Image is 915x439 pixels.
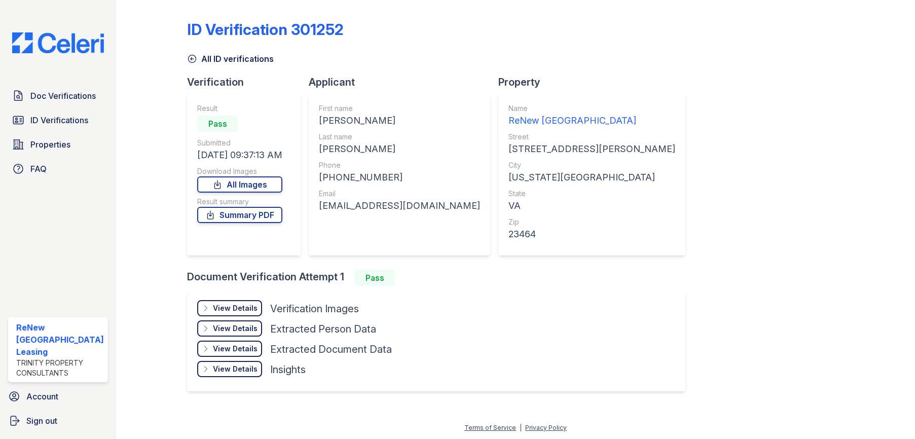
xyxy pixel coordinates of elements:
[4,386,112,407] a: Account
[508,132,675,142] div: Street
[187,270,693,286] div: Document Verification Attempt 1
[872,398,905,429] iframe: chat widget
[270,302,359,316] div: Verification Images
[187,75,309,89] div: Verification
[354,270,395,286] div: Pass
[197,166,282,176] div: Download Images
[197,148,282,162] div: [DATE] 09:37:13 AM
[197,207,282,223] a: Summary PDF
[197,197,282,207] div: Result summary
[309,75,498,89] div: Applicant
[270,342,392,356] div: Extracted Document Data
[213,323,258,334] div: View Details
[8,134,108,155] a: Properties
[26,415,57,427] span: Sign out
[464,424,516,431] a: Terms of Service
[525,424,567,431] a: Privacy Policy
[8,110,108,130] a: ID Verifications
[197,103,282,114] div: Result
[319,199,480,213] div: [EMAIL_ADDRESS][DOMAIN_NAME]
[213,303,258,313] div: View Details
[187,20,344,39] div: ID Verification 301252
[508,103,675,114] div: Name
[213,364,258,374] div: View Details
[319,132,480,142] div: Last name
[508,227,675,241] div: 23464
[270,362,306,377] div: Insights
[8,86,108,106] a: Doc Verifications
[8,159,108,179] a: FAQ
[4,32,112,53] img: CE_Logo_Blue-a8612792a0a2168367f1c8372b55b34899dd931a85d93a1a3d3e32e68fde9ad4.png
[508,114,675,128] div: ReNew [GEOGRAPHIC_DATA]
[508,142,675,156] div: [STREET_ADDRESS][PERSON_NAME]
[508,103,675,128] a: Name ReNew [GEOGRAPHIC_DATA]
[26,390,58,403] span: Account
[508,189,675,199] div: State
[508,199,675,213] div: VA
[270,322,376,336] div: Extracted Person Data
[30,163,47,175] span: FAQ
[16,321,104,358] div: ReNew [GEOGRAPHIC_DATA] Leasing
[197,138,282,148] div: Submitted
[30,114,88,126] span: ID Verifications
[319,170,480,185] div: [PHONE_NUMBER]
[508,170,675,185] div: [US_STATE][GEOGRAPHIC_DATA]
[508,217,675,227] div: Zip
[498,75,693,89] div: Property
[197,176,282,193] a: All Images
[508,160,675,170] div: City
[319,103,480,114] div: First name
[30,90,96,102] span: Doc Verifications
[30,138,70,151] span: Properties
[319,142,480,156] div: [PERSON_NAME]
[213,344,258,354] div: View Details
[319,114,480,128] div: [PERSON_NAME]
[319,189,480,199] div: Email
[187,53,274,65] a: All ID verifications
[319,160,480,170] div: Phone
[16,358,104,378] div: Trinity Property Consultants
[4,411,112,431] a: Sign out
[520,424,522,431] div: |
[197,116,238,132] div: Pass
